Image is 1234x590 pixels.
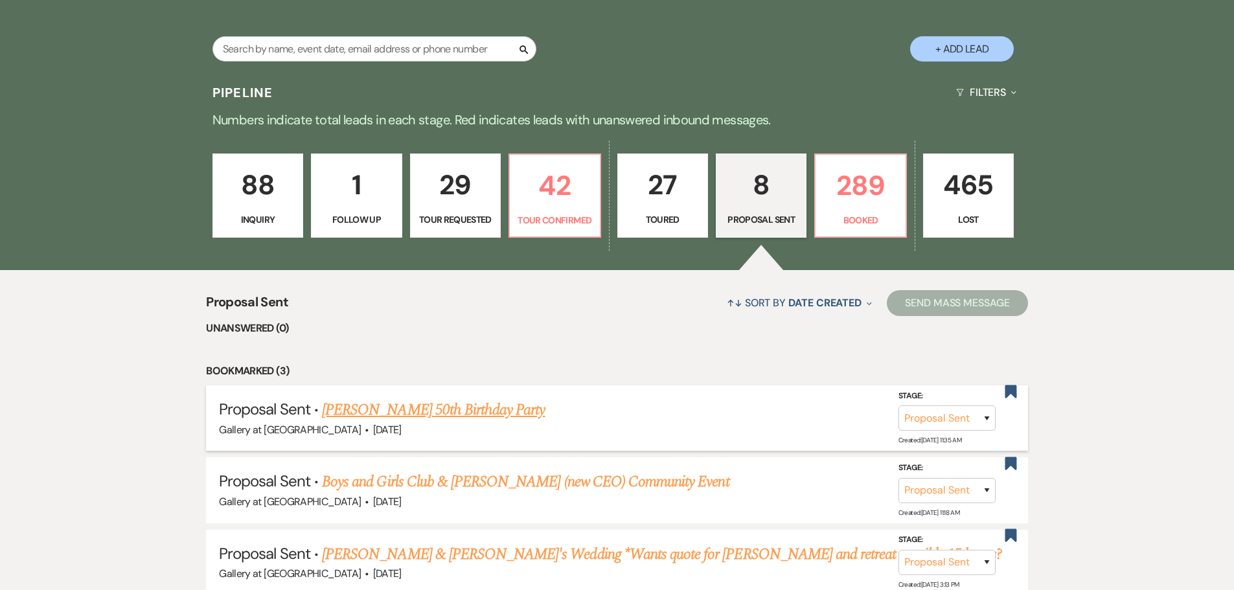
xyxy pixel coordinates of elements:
[724,163,798,207] p: 8
[212,153,303,238] a: 88Inquiry
[716,153,806,238] a: 8Proposal Sent
[373,423,402,437] span: [DATE]
[322,543,1002,566] a: [PERSON_NAME] & [PERSON_NAME]'s Wedding *Wants quote for [PERSON_NAME] and retreat possibly 15 ho...
[319,212,393,227] p: Follow Up
[212,36,536,62] input: Search by name, event date, email address or phone number
[212,84,273,102] h3: Pipeline
[898,461,996,475] label: Stage:
[373,567,402,580] span: [DATE]
[724,212,798,227] p: Proposal Sent
[626,163,700,207] p: 27
[823,213,897,227] p: Booked
[518,213,591,227] p: Tour Confirmed
[814,153,906,238] a: 289Booked
[518,164,591,207] p: 42
[617,153,708,238] a: 27Toured
[898,389,996,403] label: Stage:
[206,320,1028,337] li: Unanswered (0)
[311,153,402,238] a: 1Follow Up
[151,109,1084,130] p: Numbers indicate total leads in each stage. Red indicates leads with unanswered inbound messages.
[898,580,959,589] span: Created: [DATE] 3:13 PM
[823,164,897,207] p: 289
[410,153,501,238] a: 29Tour Requested
[206,363,1028,380] li: Bookmarked (3)
[887,290,1028,316] button: Send Mass Message
[418,212,492,227] p: Tour Requested
[898,436,961,444] span: Created: [DATE] 11:35 AM
[219,567,361,580] span: Gallery at [GEOGRAPHIC_DATA]
[508,153,600,238] a: 42Tour Confirmed
[931,212,1005,227] p: Lost
[221,163,295,207] p: 88
[206,292,288,320] span: Proposal Sent
[898,533,996,547] label: Stage:
[626,212,700,227] p: Toured
[788,296,862,310] span: Date Created
[219,495,361,508] span: Gallery at [GEOGRAPHIC_DATA]
[722,286,877,320] button: Sort By Date Created
[931,163,1005,207] p: 465
[910,36,1014,62] button: + Add Lead
[727,296,742,310] span: ↑↓
[418,163,492,207] p: 29
[219,423,361,437] span: Gallery at [GEOGRAPHIC_DATA]
[219,543,310,563] span: Proposal Sent
[219,399,310,419] span: Proposal Sent
[951,75,1022,109] button: Filters
[319,163,393,207] p: 1
[221,212,295,227] p: Inquiry
[322,398,545,422] a: [PERSON_NAME] 50th Birthday Party
[373,495,402,508] span: [DATE]
[322,470,729,494] a: Boys and Girls Club & [PERSON_NAME] (new CEO) Community Event
[923,153,1014,238] a: 465Lost
[219,471,310,491] span: Proposal Sent
[898,508,959,517] span: Created: [DATE] 11:18 AM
